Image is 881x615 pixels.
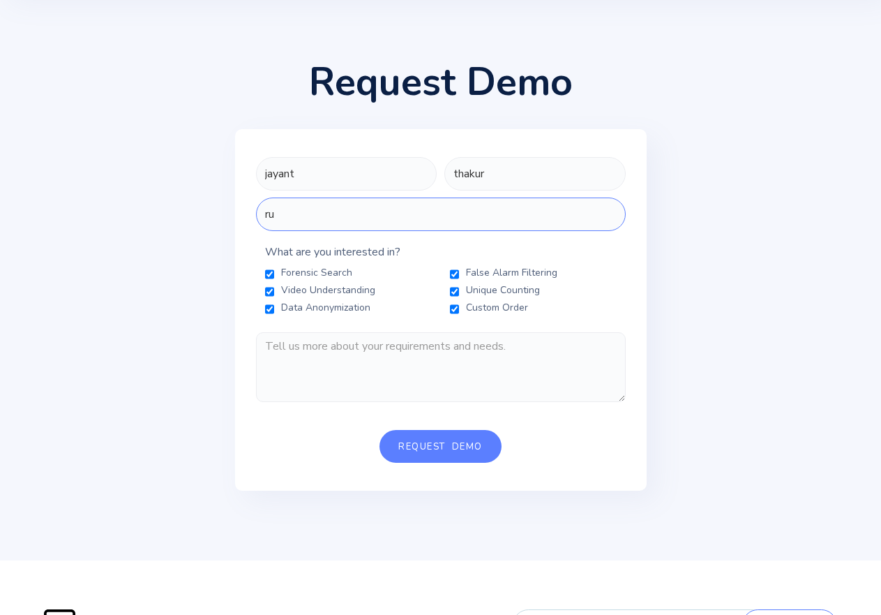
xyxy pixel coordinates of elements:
form: FORM-REQUEST-DEMO [256,157,626,463]
input: Email* [256,198,626,231]
input: Request Demo [379,430,502,463]
span: Data Anonymization [281,301,370,315]
span: False Alarm Filtering [466,266,557,280]
input: Forensic Search [265,269,274,280]
input: First Name* [256,157,437,191]
span: Custom Order [466,301,528,315]
input: Unique Counting [450,286,459,297]
label: What are you interested in? [256,245,626,259]
input: Video Understanding [265,286,274,297]
input: Custom Order [450,304,459,315]
span: Video Understanding [281,283,375,297]
span: Unique Counting [466,283,540,297]
input: Last Name* [444,157,626,191]
input: False Alarm Filtering [450,269,459,280]
h1: Request Demo [309,63,573,101]
input: Data Anonymization [265,304,274,315]
span: Forensic Search [281,266,352,280]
